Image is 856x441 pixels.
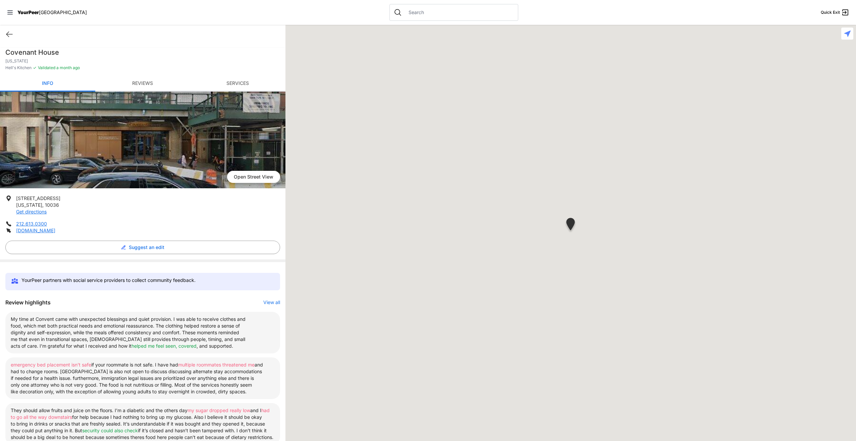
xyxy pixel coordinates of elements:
span: multiple roommates threatened me [178,362,255,367]
li: if your roommate is not safe. I have had and had to change rooms. [GEOGRAPHIC_DATA] is also not o... [5,357,280,399]
span: Hell's Kitchen [5,65,32,70]
input: Search [405,9,514,16]
a: Get directions [16,209,47,214]
a: Quick Exit [821,8,849,16]
span: helped me feel seen, covered [131,343,197,349]
li: My time at Convent came with unexpected blessings and quiet provision. I was able to receive clot... [5,312,280,353]
span: Validated [38,65,55,70]
span: Open Street View [227,171,280,183]
h3: Review highlights [5,298,51,306]
span: Suggest an edit [129,244,164,251]
span: emergency bed placement isn’t safe [11,362,91,367]
div: New York [565,218,576,233]
span: [GEOGRAPHIC_DATA] [39,9,87,15]
a: 212.613.0300 [16,221,47,227]
a: [DOMAIN_NAME] [16,228,55,233]
span: Quick Exit [821,10,840,15]
span: [US_STATE] [16,202,42,208]
span: YourPeer [17,9,39,15]
button: View all [263,299,280,306]
span: [STREET_ADDRESS] [16,195,60,201]
a: Reviews [95,76,191,92]
p: YourPeer partners with social service providers to collect community feedback. [21,277,196,284]
a: YourPeer[GEOGRAPHIC_DATA] [17,10,87,14]
a: Services [190,76,285,92]
span: a month ago [55,65,80,70]
span: 10036 [45,202,59,208]
p: [US_STATE] [5,58,280,64]
button: Suggest an edit [5,241,280,254]
span: ✓ [33,65,37,70]
span: , [42,202,44,208]
h1: Covenant House [5,48,280,57]
span: my sugar dropped really low [188,407,250,413]
span: security could also check [82,428,138,433]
